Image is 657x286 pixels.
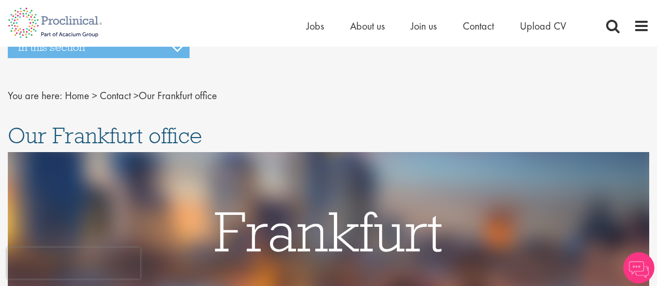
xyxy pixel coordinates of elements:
[8,121,202,149] span: Our Frankfurt office
[411,19,437,33] a: Join us
[463,19,494,33] a: Contact
[520,19,566,33] a: Upload CV
[350,19,385,33] a: About us
[306,19,324,33] a: Jobs
[8,89,62,102] span: You are here:
[100,89,131,102] a: breadcrumb link to Contact
[133,89,139,102] span: >
[65,89,89,102] a: breadcrumb link to Home
[65,89,217,102] span: Our Frankfurt office
[623,252,654,283] img: Chatbot
[92,89,97,102] span: >
[8,36,190,58] h3: In this section
[7,248,140,279] iframe: reCAPTCHA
